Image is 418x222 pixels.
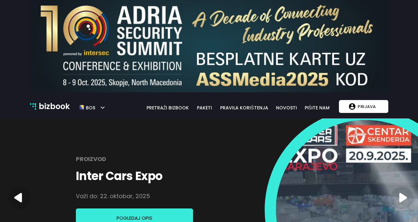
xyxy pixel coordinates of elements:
[349,103,355,110] img: account logo
[301,104,333,111] a: pišite nam
[272,104,301,111] a: novosti
[84,102,95,111] h5: bos
[355,100,378,113] p: Prijava
[142,104,193,111] a: pretraži bizbook
[76,190,150,203] p: Važi do: 22. oktobar, 2025
[79,102,84,113] img: bos
[76,153,106,166] h2: Proizvod
[39,100,70,113] p: bizbook
[216,104,272,111] a: pravila korištenja
[339,100,388,113] button: Prijava
[30,103,36,110] img: bizbook
[30,100,70,113] a: bizbook
[76,168,163,184] h1: Inter Cars Expo
[193,104,216,111] a: paketi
